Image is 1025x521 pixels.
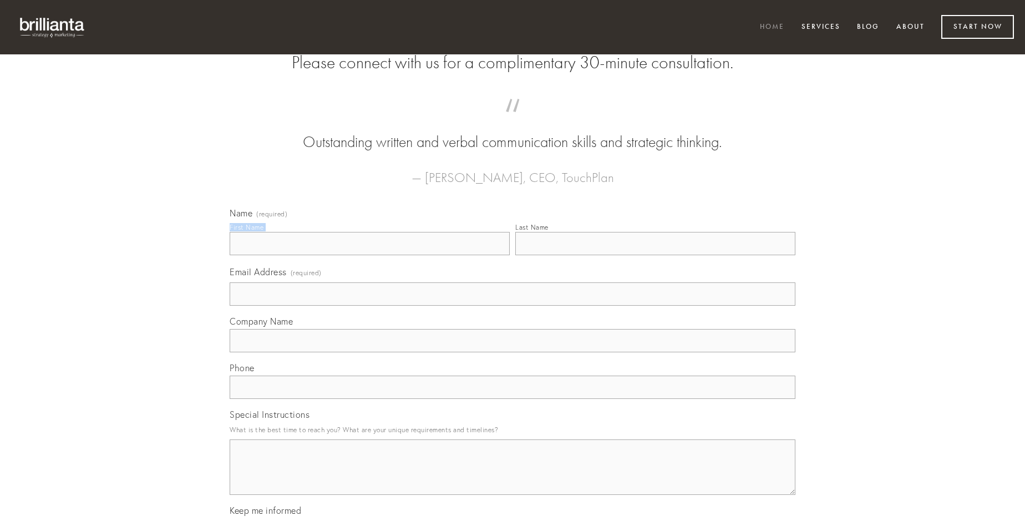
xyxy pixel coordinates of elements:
[850,18,886,37] a: Blog
[941,15,1014,39] a: Start Now
[230,422,795,437] p: What is the best time to reach you? What are your unique requirements and timelines?
[230,316,293,327] span: Company Name
[794,18,848,37] a: Services
[230,208,252,219] span: Name
[889,18,932,37] a: About
[291,265,322,280] span: (required)
[230,362,255,373] span: Phone
[515,223,549,231] div: Last Name
[230,52,795,73] h2: Please connect with us for a complimentary 30-minute consultation.
[230,409,309,420] span: Special Instructions
[247,110,778,153] blockquote: Outstanding written and verbal communication skills and strategic thinking.
[230,223,263,231] div: First Name
[247,110,778,131] span: “
[11,11,94,43] img: brillianta - research, strategy, marketing
[230,266,287,277] span: Email Address
[230,505,301,516] span: Keep me informed
[753,18,791,37] a: Home
[247,153,778,189] figcaption: — [PERSON_NAME], CEO, TouchPlan
[256,211,287,217] span: (required)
